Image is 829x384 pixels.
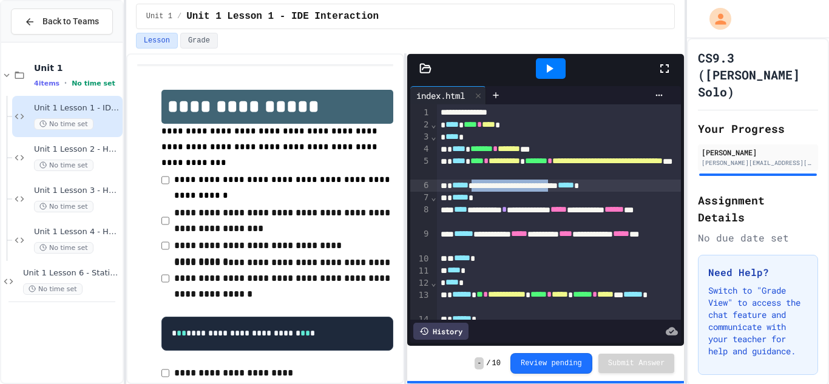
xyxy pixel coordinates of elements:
[410,277,430,289] div: 12
[410,89,471,102] div: index.html
[697,5,734,33] div: My Account
[698,49,818,100] h1: CS9.3 ([PERSON_NAME] Solo)
[410,204,430,228] div: 8
[702,158,814,167] div: [PERSON_NAME][EMAIL_ADDRESS][PERSON_NAME][DOMAIN_NAME]
[702,147,814,158] div: [PERSON_NAME]
[136,33,178,49] button: Lesson
[698,231,818,245] div: No due date set
[410,265,430,277] div: 11
[510,353,592,374] button: Review pending
[430,278,436,288] span: Fold line
[410,228,430,252] div: 9
[23,268,120,278] span: Unit 1 Lesson 6 - Stations Activity
[410,155,430,180] div: 5
[486,359,490,368] span: /
[410,192,430,204] div: 7
[698,120,818,137] h2: Your Progress
[410,143,430,155] div: 4
[64,78,67,88] span: •
[186,9,379,24] span: Unit 1 Lesson 1 - IDE Interaction
[708,265,808,280] h3: Need Help?
[410,253,430,265] div: 10
[410,107,430,119] div: 1
[72,79,115,87] span: No time set
[475,357,484,369] span: -
[23,283,83,295] span: No time set
[410,131,430,143] div: 3
[177,12,181,21] span: /
[34,103,120,113] span: Unit 1 Lesson 1 - IDE Interaction
[430,314,436,324] span: Fold line
[34,186,120,196] span: Unit 1 Lesson 3 - Headers and Paragraph tags
[598,354,675,373] button: Submit Answer
[34,227,120,237] span: Unit 1 Lesson 4 - Headlines Lab
[608,359,665,368] span: Submit Answer
[34,79,59,87] span: 4 items
[413,323,469,340] div: History
[430,132,436,141] span: Fold line
[34,118,93,130] span: No time set
[410,119,430,131] div: 2
[410,86,486,104] div: index.html
[430,120,436,129] span: Fold line
[430,192,436,202] span: Fold line
[34,242,93,254] span: No time set
[34,62,120,73] span: Unit 1
[34,201,93,212] span: No time set
[492,359,501,368] span: 10
[146,12,172,21] span: Unit 1
[698,192,818,226] h2: Assignment Details
[34,160,93,171] span: No time set
[708,285,808,357] p: Switch to "Grade View" to access the chat feature and communicate with your teacher for help and ...
[34,144,120,155] span: Unit 1 Lesson 2 - HTML Doc Setup
[42,15,99,28] span: Back to Teams
[11,8,113,35] button: Back to Teams
[410,289,430,314] div: 13
[410,180,430,192] div: 6
[180,33,218,49] button: Grade
[410,314,430,326] div: 14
